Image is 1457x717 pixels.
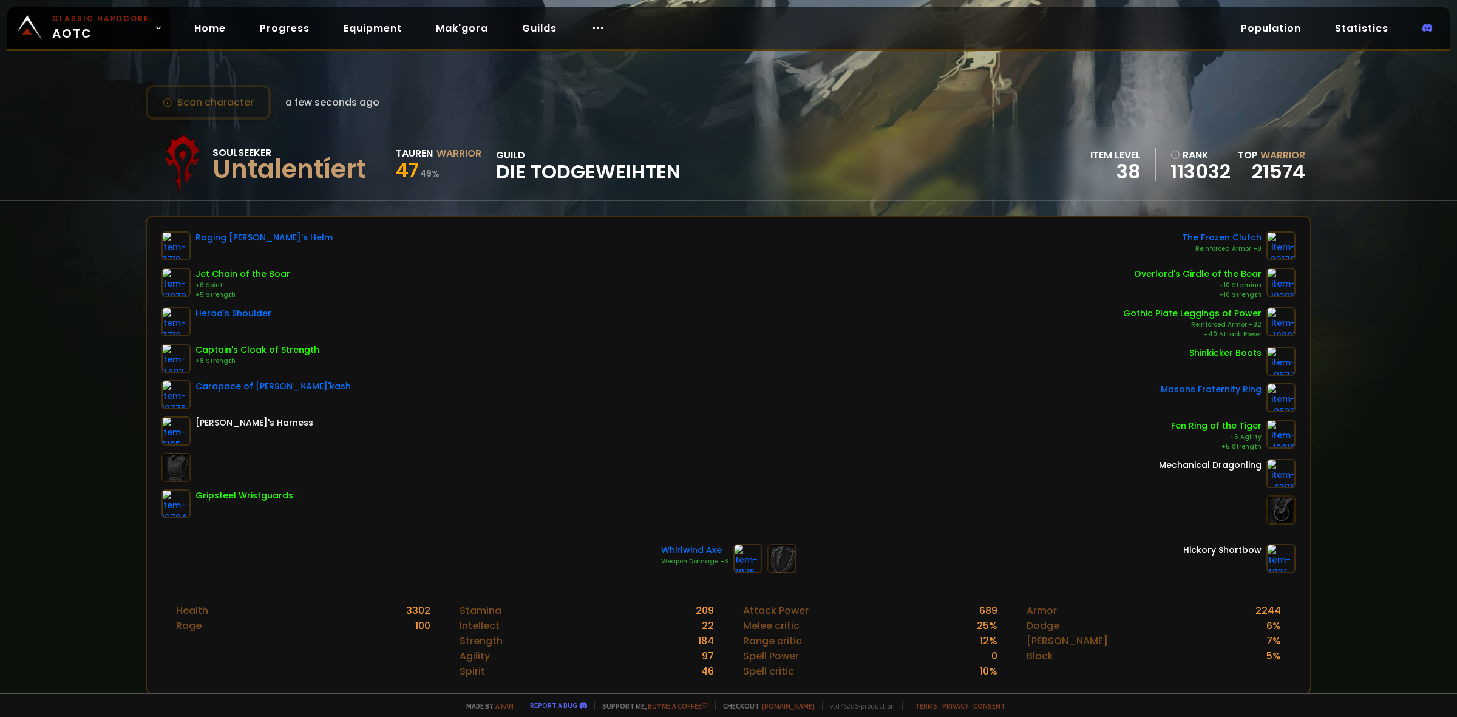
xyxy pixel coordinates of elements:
div: 97 [702,648,714,664]
a: Terms [915,701,937,710]
img: item-12030 [161,268,191,297]
a: Progress [250,16,319,41]
img: item-6125 [161,416,191,446]
div: Armor [1027,603,1057,618]
span: v. d752d5 - production [822,701,895,710]
a: Buy me a coffee [648,701,708,710]
div: Spirit [460,664,485,679]
div: 689 [979,603,997,618]
div: 7 % [1266,633,1281,648]
a: Consent [973,701,1005,710]
div: Carapace of [PERSON_NAME]'kash [195,380,351,393]
div: +10 Stamina [1134,280,1262,290]
img: item-10775 [161,380,191,409]
img: item-16794 [161,489,191,518]
div: Reinforced Armor +32 [1123,320,1262,330]
span: a few seconds ago [285,95,379,110]
a: 113032 [1170,163,1231,181]
div: Gripsteel Wristguards [195,489,293,502]
div: +5 Strength [195,290,290,300]
small: 49 % [420,168,440,180]
span: Die Todgeweihten [496,163,681,181]
div: +6 Spirit [195,280,290,290]
small: Classic Hardcore [52,13,149,24]
button: Scan character [146,85,271,120]
img: item-4931 [1266,544,1296,573]
img: item-6975 [733,544,762,573]
div: 3302 [406,603,430,618]
div: Fen Ring of the Tiger [1171,420,1262,432]
div: 100 [415,618,430,633]
div: [PERSON_NAME] [1027,633,1108,648]
div: +10 Strength [1134,290,1262,300]
div: 5 % [1266,648,1281,664]
img: item-7492 [161,344,191,373]
a: Privacy [942,701,968,710]
div: Raging [PERSON_NAME]'s Helm [195,231,333,244]
div: Dodge [1027,618,1059,633]
div: The Frozen Clutch [1182,231,1262,244]
div: 2244 [1255,603,1281,618]
div: 22 [702,618,714,633]
div: Hickory Shortbow [1183,544,1262,557]
div: rank [1170,148,1231,163]
a: Equipment [334,16,412,41]
div: +40 Attack Power [1123,330,1262,339]
img: item-23170 [1266,231,1296,260]
a: Population [1231,16,1311,41]
div: Herod's Shoulder [195,307,271,320]
div: Reinforced Armor +8 [1182,244,1262,254]
span: AOTC [52,13,149,42]
div: Overlord's Girdle of the Bear [1134,268,1262,280]
span: Support me, [594,701,708,710]
img: item-7718 [161,307,191,336]
div: Shinkicker Boots [1189,347,1262,359]
div: Untalentíert [212,160,366,178]
div: Range critic [743,633,802,648]
img: item-7719 [161,231,191,260]
div: +5 Strength [1171,442,1262,452]
a: Home [185,16,236,41]
img: item-12010 [1266,420,1296,449]
img: item-10206 [1266,268,1296,297]
div: 10 % [980,664,997,679]
div: 12 % [980,633,997,648]
div: Block [1027,648,1053,664]
a: Mak'gora [426,16,498,41]
a: Report a bug [530,701,577,710]
div: Melee critic [743,618,800,633]
div: Agility [460,648,490,664]
div: Spell critic [743,664,794,679]
span: Warrior [1260,148,1305,162]
img: item-9637 [1266,347,1296,376]
a: [DOMAIN_NAME] [762,701,815,710]
div: Soulseeker [212,145,366,160]
div: Captain's Cloak of Strength [195,344,319,356]
div: 6 % [1266,618,1281,633]
div: Tauren [396,146,433,161]
div: 0 [991,648,997,664]
div: Attack Power [743,603,809,618]
div: Masons Fraternity Ring [1161,383,1262,396]
div: [PERSON_NAME]'s Harness [195,416,313,429]
img: item-9533 [1266,383,1296,412]
div: 46 [701,664,714,679]
div: +8 Strength [195,356,319,366]
a: a fan [495,701,514,710]
div: Mechanical Dragonling [1159,459,1262,472]
div: Warrior [436,146,481,161]
div: Spell Power [743,648,799,664]
span: Made by [459,701,514,710]
div: 209 [696,603,714,618]
a: 21574 [1252,158,1305,185]
a: Classic HardcoreAOTC [7,7,170,49]
div: Stamina [460,603,501,618]
div: +6 Agility [1171,432,1262,442]
div: Gothic Plate Leggings of Power [1123,307,1262,320]
div: 25 % [977,618,997,633]
div: Rage [176,618,202,633]
div: item level [1090,148,1141,163]
div: Strength [460,633,503,648]
div: Whirlwind Axe [661,544,728,557]
div: guild [496,148,681,181]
